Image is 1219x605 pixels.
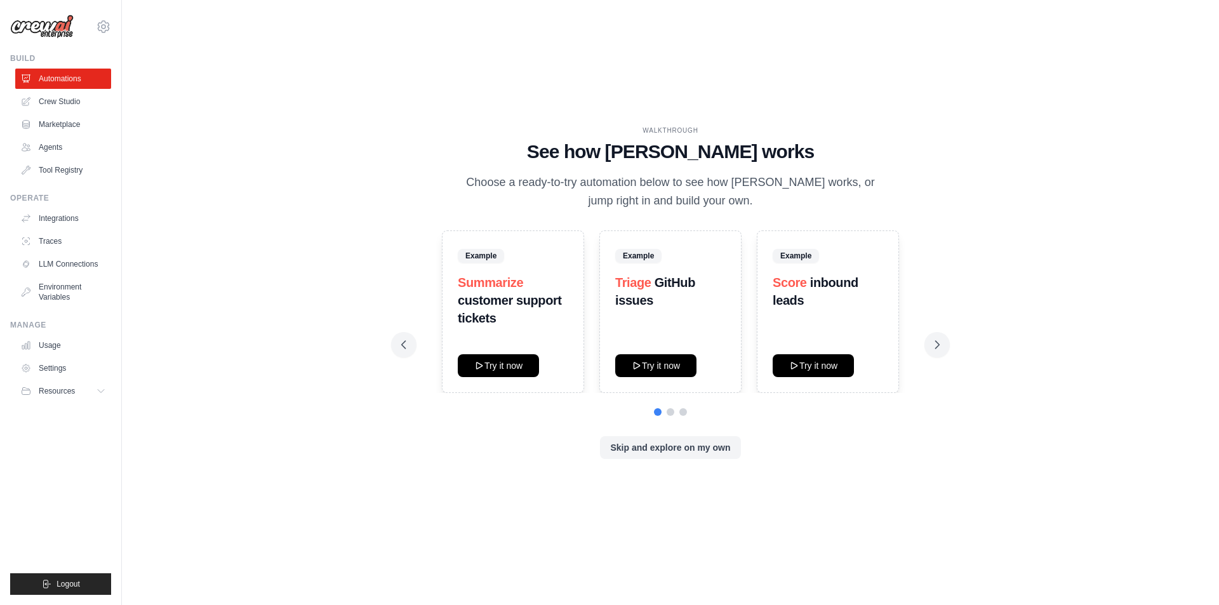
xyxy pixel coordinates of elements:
button: Resources [15,381,111,401]
span: Summarize [458,276,523,289]
a: Tool Registry [15,160,111,180]
span: Resources [39,386,75,396]
p: Choose a ready-to-try automation below to see how [PERSON_NAME] works, or jump right in and build... [457,173,884,211]
strong: customer support tickets [458,293,562,325]
button: Try it now [458,354,539,377]
span: Example [615,249,662,263]
strong: GitHub issues [615,276,695,307]
div: WALKTHROUGH [401,126,940,135]
a: Integrations [15,208,111,229]
span: Example [458,249,504,263]
h1: See how [PERSON_NAME] works [401,140,940,163]
button: Try it now [773,354,854,377]
div: Manage [10,320,111,330]
div: Build [10,53,111,63]
button: Try it now [615,354,696,377]
a: Crew Studio [15,91,111,112]
img: Logo [10,15,74,39]
a: Agents [15,137,111,157]
a: Automations [15,69,111,89]
a: Environment Variables [15,277,111,307]
a: LLM Connections [15,254,111,274]
a: Traces [15,231,111,251]
button: Logout [10,573,111,595]
button: Skip and explore on my own [600,436,740,459]
a: Usage [15,335,111,356]
span: Triage [615,276,651,289]
a: Marketplace [15,114,111,135]
span: Score [773,276,807,289]
iframe: Chat Widget [1156,544,1219,605]
span: Logout [57,579,80,589]
a: Settings [15,358,111,378]
strong: inbound leads [773,276,858,307]
div: Operate [10,193,111,203]
span: Example [773,249,819,263]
